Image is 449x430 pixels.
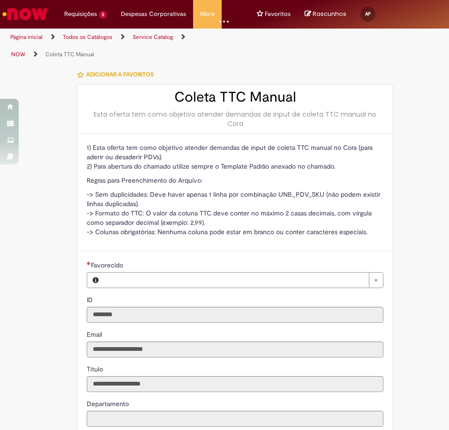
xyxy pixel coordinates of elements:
[87,143,383,171] p: 1) Esta oferta tem como objetivo atender demandas de input de coleta TTC manual no Cora (para ade...
[86,71,154,78] span: Adicionar a Favoritos
[99,11,107,19] span: 3
[1,5,49,23] img: ServiceNow
[45,51,94,58] a: Coleta TTC Manual
[87,176,383,185] p: Regras para Preenchimento do Arquivo:
[87,110,383,128] div: Esta oferta tem como objetivo atender demandas de input de coleta TTC manual no Cora
[265,9,291,19] span: Favoritos
[64,9,97,19] span: Requisições
[87,330,104,339] span: Somente leitura - Email
[313,9,346,18] span: Rascunhos
[7,29,217,63] ul: Trilhas de página
[87,89,383,105] h2: Coleta TTC Manual
[87,273,104,288] button: Favorecido, Visualizar este registro
[87,364,105,374] label: Somente leitura - Título
[121,9,186,19] span: Despesas Corporativas
[87,190,383,237] p: -> Sem duplicidades: Deve haver apenas 1 linha por combinação UNB_PDV_SKU (não podem existir linh...
[87,296,95,304] span: Somente leitura - ID
[87,330,104,339] label: Somente leitura - Email
[77,65,159,84] button: Adicionar a Favoritos
[11,51,25,58] a: NOW
[91,261,125,269] span: Necessários - Favorecido
[305,9,346,18] a: No momento, sua lista de rascunhos tem 0 Itens
[87,295,95,304] label: Somente leitura - ID
[133,33,173,41] a: Service Catalog
[87,307,383,323] input: ID
[87,261,91,265] span: Necessários
[63,33,112,41] a: Todos os Catálogos
[87,399,131,408] label: Somente leitura - Departamento
[10,33,43,41] a: Página inicial
[87,400,131,408] span: Somente leitura - Departamento
[104,273,383,288] a: Limpar campo Favorecido
[87,341,383,357] input: Email
[200,9,215,19] span: More
[87,411,383,427] input: Departamento
[365,11,371,17] span: AP
[87,376,383,392] input: Título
